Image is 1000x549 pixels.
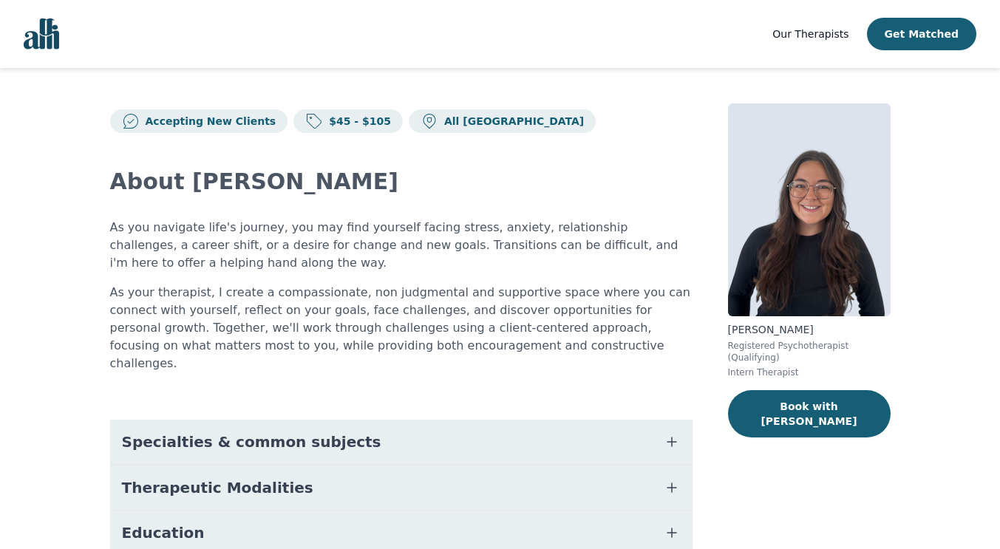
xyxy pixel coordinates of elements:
button: Get Matched [867,18,976,50]
p: As you navigate life's journey, you may find yourself facing stress, anxiety, relationship challe... [110,219,693,272]
p: [PERSON_NAME] [728,322,891,337]
img: Haile_Mcbride [728,103,891,316]
span: Therapeutic Modalities [122,477,313,498]
h2: About [PERSON_NAME] [110,168,693,195]
p: All [GEOGRAPHIC_DATA] [438,114,584,129]
img: alli logo [24,18,59,50]
p: Intern Therapist [728,366,891,378]
p: $45 - $105 [323,114,391,129]
span: Specialties & common subjects [122,432,381,452]
p: Registered Psychotherapist (Qualifying) [728,340,891,364]
span: Our Therapists [772,28,848,40]
span: Education [122,522,205,543]
button: Specialties & common subjects [110,420,693,464]
a: Our Therapists [772,25,848,43]
button: Therapeutic Modalities [110,466,693,510]
p: As your therapist, I create a compassionate, non judgmental and supportive space where you can co... [110,284,693,372]
p: Accepting New Clients [140,114,276,129]
button: Book with [PERSON_NAME] [728,390,891,437]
